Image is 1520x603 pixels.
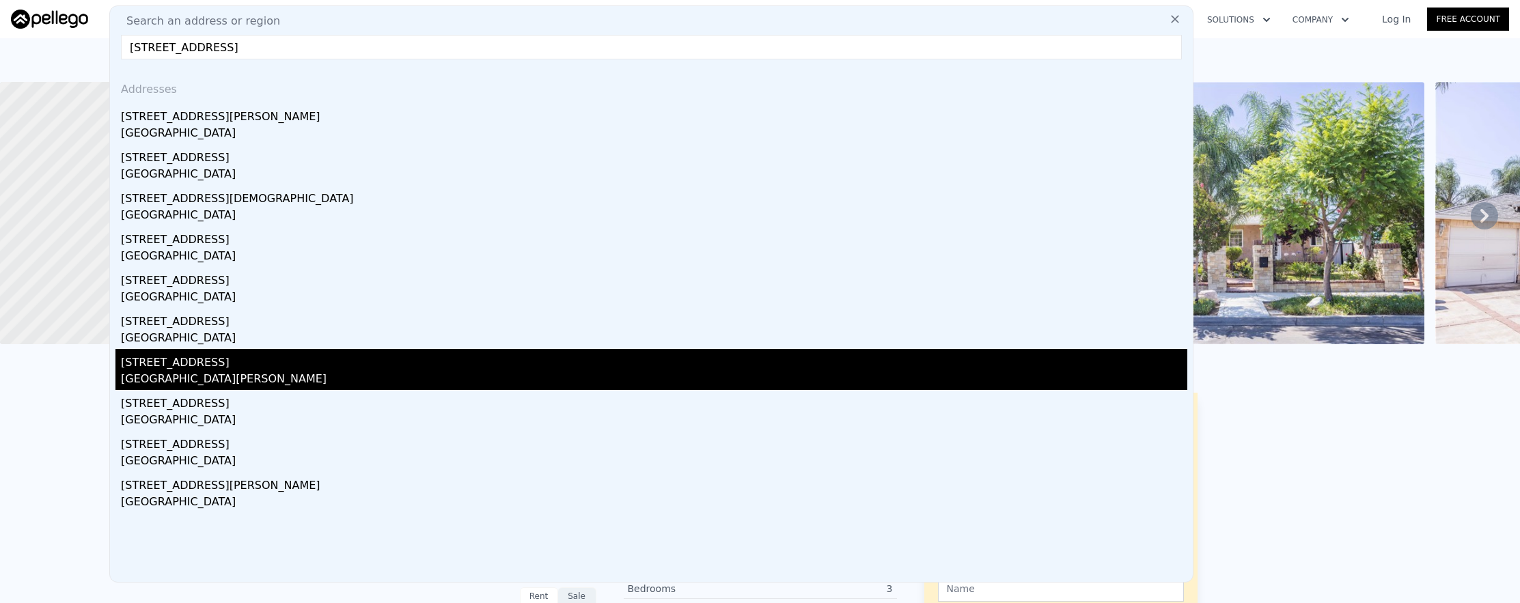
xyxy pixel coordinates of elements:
[1366,12,1427,26] a: Log In
[121,289,1187,308] div: [GEOGRAPHIC_DATA]
[1282,8,1360,32] button: Company
[121,248,1187,267] div: [GEOGRAPHIC_DATA]
[115,13,280,29] span: Search an address or region
[11,10,88,29] img: Pellego
[121,103,1187,125] div: [STREET_ADDRESS][PERSON_NAME]
[121,494,1187,513] div: [GEOGRAPHIC_DATA]
[121,144,1187,166] div: [STREET_ADDRESS]
[1196,8,1282,32] button: Solutions
[760,582,893,595] div: 3
[121,371,1187,390] div: [GEOGRAPHIC_DATA][PERSON_NAME]
[938,576,1184,602] input: Name
[121,267,1187,289] div: [STREET_ADDRESS]
[121,166,1187,185] div: [GEOGRAPHIC_DATA]
[1030,82,1424,344] img: Sale: 167081721 Parcel: 53867891
[1427,8,1509,31] a: Free Account
[121,308,1187,330] div: [STREET_ADDRESS]
[628,582,760,595] div: Bedrooms
[121,35,1182,59] input: Enter an address, city, region, neighborhood or zip code
[121,431,1187,453] div: [STREET_ADDRESS]
[121,125,1187,144] div: [GEOGRAPHIC_DATA]
[121,226,1187,248] div: [STREET_ADDRESS]
[121,390,1187,412] div: [STREET_ADDRESS]
[115,70,1187,103] div: Addresses
[121,349,1187,371] div: [STREET_ADDRESS]
[121,472,1187,494] div: [STREET_ADDRESS][PERSON_NAME]
[121,453,1187,472] div: [GEOGRAPHIC_DATA]
[121,207,1187,226] div: [GEOGRAPHIC_DATA]
[121,185,1187,207] div: [STREET_ADDRESS][DEMOGRAPHIC_DATA]
[121,330,1187,349] div: [GEOGRAPHIC_DATA]
[121,412,1187,431] div: [GEOGRAPHIC_DATA]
